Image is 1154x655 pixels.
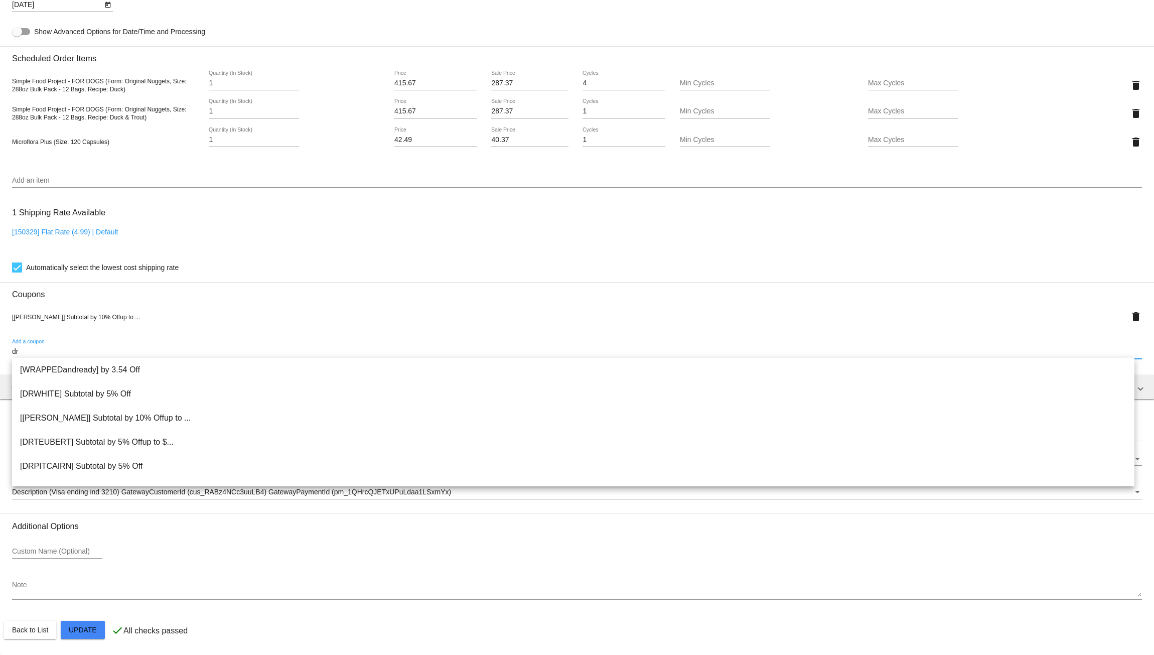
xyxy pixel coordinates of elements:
[583,136,665,144] input: Cycles
[868,107,958,115] input: Max Cycles
[491,107,568,115] input: Sale Price
[868,79,958,87] input: Max Cycles
[394,79,477,87] input: Price
[680,136,770,144] input: Min Cycles
[491,136,568,144] input: Sale Price
[12,348,1142,356] input: Add a coupon
[12,202,105,223] h3: 1 Shipping Rate Available
[61,621,105,639] button: Update
[26,261,179,274] span: Automatically select the lowest cost shipping rate
[12,521,1142,531] h3: Additional Options
[209,136,299,144] input: Quantity (In Stock)
[12,282,1142,299] h3: Coupons
[4,621,56,639] button: Back to List
[20,358,1126,382] span: [WRAPPEDandready] by 3.54 Off
[20,430,1126,454] span: [DRTEUBERT] Subtotal by 5% Offup to $...
[69,626,97,634] span: Update
[209,79,299,87] input: Quantity (In Stock)
[1130,136,1142,148] mat-icon: delete
[868,136,958,144] input: Max Cycles
[12,177,1142,185] input: Add an item
[394,136,477,144] input: Price
[491,79,568,87] input: Sale Price
[12,139,109,146] span: Microflora Plus (Size: 120 Capsules)
[20,478,1126,502] span: [DROGON] Subtotal by 10% Offup to ...
[123,626,188,635] p: All checks passed
[583,79,665,87] input: Cycles
[12,106,186,121] span: Simple Food Project - FOR DOGS (Form: Original Nuggets, Size: 288oz Bulk Pack - 12 Bags, Recipe: ...
[583,107,665,115] input: Cycles
[111,624,123,636] mat-icon: check
[680,79,770,87] input: Min Cycles
[20,454,1126,478] span: [DRPITCAIRN] Subtotal by 5% Off
[1130,311,1142,323] mat-icon: delete
[12,488,451,496] span: Description (Visa ending ind 3210) GatewayCustomerId (cus_RABz4NCc3uuLB4) GatewayPaymentId (pm_1Q...
[20,382,1126,406] span: [DRWHITE] Subtotal by 5% Off
[1130,107,1142,119] mat-icon: delete
[12,488,1142,496] mat-select: Payment Method
[12,228,118,236] a: [150329] Flat Rate (4.99) | Default
[12,383,50,391] span: Order total
[209,107,299,115] input: Quantity (In Stock)
[12,46,1142,63] h3: Scheduled Order Items
[12,626,48,634] span: Back to List
[12,78,186,93] span: Simple Food Project - FOR DOGS (Form: Original Nuggets, Size: 288oz Bulk Pack - 12 Bags, Recipe: ...
[394,107,477,115] input: Price
[12,1,102,9] input: Next Occurrence Date
[1130,79,1142,91] mat-icon: delete
[34,27,205,37] span: Show Advanced Options for Date/Time and Processing
[20,406,1126,430] span: [[PERSON_NAME]] Subtotal by 10% Offup to ...
[12,548,102,556] input: Custom Name (Optional)
[680,107,770,115] input: Min Cycles
[12,314,140,321] span: [[PERSON_NAME]] Subtotal by 10% Offup to ...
